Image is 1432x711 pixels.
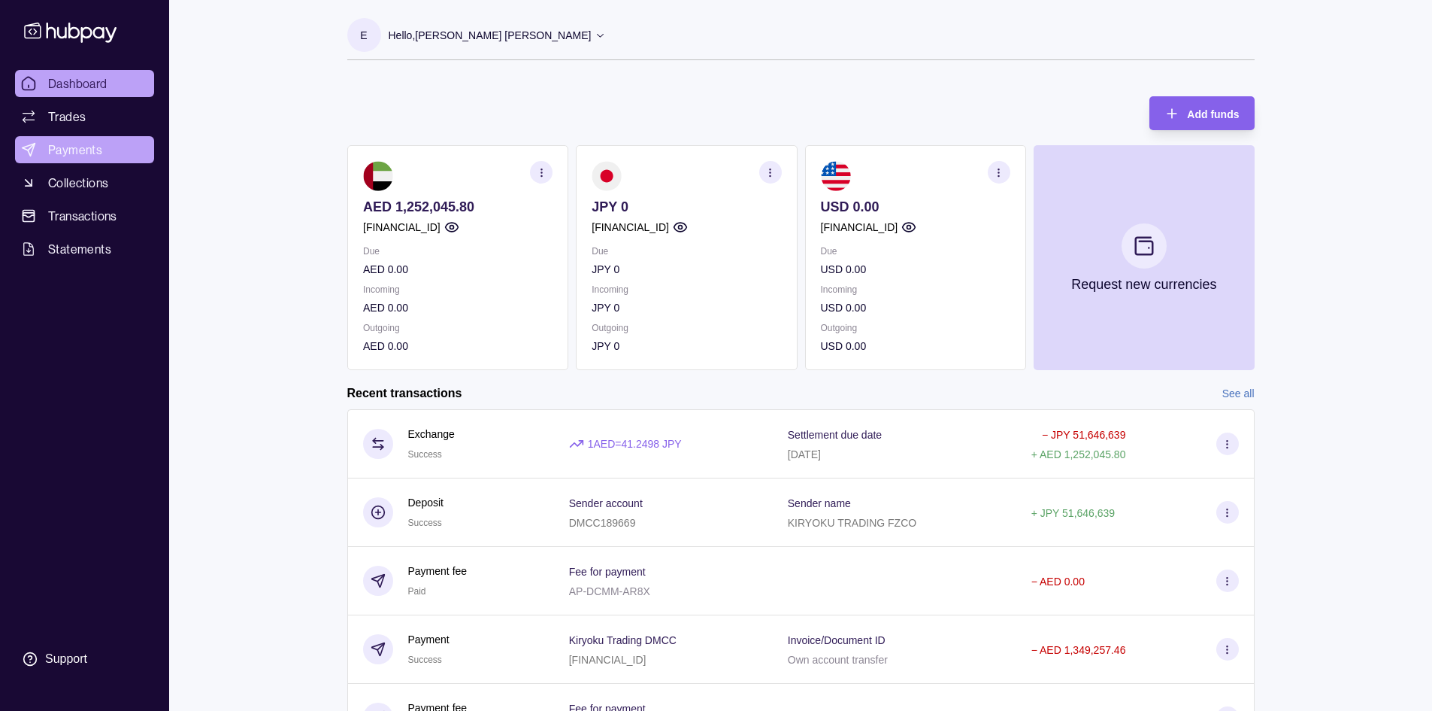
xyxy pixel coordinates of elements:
[363,243,553,260] p: Due
[592,281,781,298] p: Incoming
[15,169,154,196] a: Collections
[1222,385,1255,402] a: See all
[820,243,1010,260] p: Due
[48,141,102,159] span: Payments
[15,70,154,97] a: Dashboard
[592,199,781,215] p: JPY 0
[1042,429,1125,441] p: − JPY 51,646,639
[408,655,442,665] span: Success
[408,586,426,597] span: Paid
[15,136,154,163] a: Payments
[408,563,468,579] p: Payment fee
[363,219,440,235] p: [FINANCIAL_ID]
[569,566,646,578] p: Fee for payment
[788,517,916,529] p: KIRYOKU TRADING FZCO
[408,494,444,511] p: Deposit
[1071,276,1216,293] p: Request new currencies
[1031,644,1126,656] p: − AED 1,349,257.46
[820,281,1010,298] p: Incoming
[569,585,650,597] p: AP-DCMM-AR8X
[15,103,154,130] a: Trades
[363,320,553,336] p: Outgoing
[48,108,86,126] span: Trades
[363,199,553,215] p: AED 1,252,045.80
[408,631,450,648] p: Payment
[347,385,462,402] h2: Recent transactions
[569,497,643,509] p: Sender account
[592,320,781,336] p: Outgoing
[408,426,455,442] p: Exchange
[820,261,1010,278] p: USD 0.00
[363,261,553,278] p: AED 0.00
[592,261,781,278] p: JPY 0
[360,27,367,44] p: E
[1149,96,1254,130] button: Add funds
[389,27,592,44] p: Hello, [PERSON_NAME] [PERSON_NAME]
[820,338,1010,354] p: USD 0.00
[48,74,107,93] span: Dashboard
[820,199,1010,215] p: USD 0.00
[592,338,781,354] p: JPY 0
[1031,576,1085,588] p: − AED 0.00
[15,643,154,675] a: Support
[592,219,669,235] p: [FINANCIAL_ID]
[569,517,636,529] p: DMCC189669
[592,299,781,316] p: JPY 0
[408,449,442,460] span: Success
[788,497,851,509] p: Sender name
[15,202,154,229] a: Transactions
[1031,507,1115,519] p: + JPY 51,646,639
[363,281,553,298] p: Incoming
[788,448,821,460] p: [DATE]
[48,207,117,225] span: Transactions
[45,651,87,667] div: Support
[48,174,108,192] span: Collections
[569,634,677,646] p: Kiryoku Trading DMCC
[363,338,553,354] p: AED 0.00
[788,429,882,441] p: Settlement due date
[1187,108,1239,120] span: Add funds
[788,634,886,646] p: Invoice/Document ID
[48,240,111,258] span: Statements
[820,161,850,191] img: us
[820,320,1010,336] p: Outgoing
[588,436,682,452] p: 1 AED = 41.2498 JPY
[1031,448,1126,460] p: + AED 1,252,045.80
[592,161,622,191] img: jp
[569,654,646,666] p: [FINANCIAL_ID]
[15,235,154,263] a: Statements
[1033,145,1254,370] button: Request new currencies
[592,243,781,260] p: Due
[820,299,1010,316] p: USD 0.00
[363,299,553,316] p: AED 0.00
[408,518,442,528] span: Success
[788,654,888,666] p: Own account transfer
[820,219,898,235] p: [FINANCIAL_ID]
[363,161,393,191] img: ae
